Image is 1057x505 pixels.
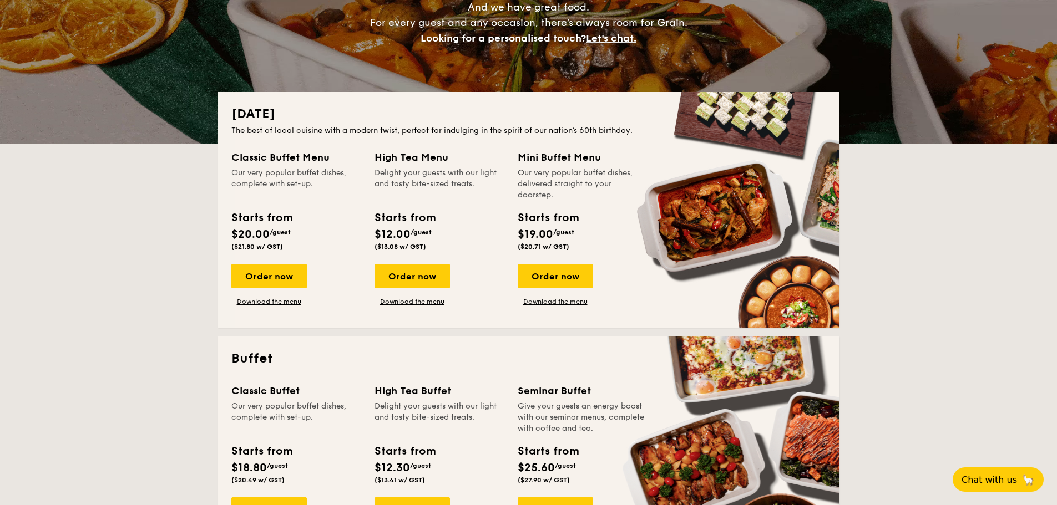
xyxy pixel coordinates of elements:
[370,1,687,44] span: And we have great food. For every guest and any occasion, there’s always room for Grain.
[375,461,410,475] span: $12.30
[518,167,648,201] div: Our very popular buffet dishes, delivered straight to your doorstep.
[518,228,553,241] span: $19.00
[518,264,593,288] div: Order now
[231,243,283,251] span: ($21.80 w/ GST)
[270,228,291,236] span: /guest
[518,476,570,484] span: ($27.90 w/ GST)
[410,462,431,470] span: /guest
[421,32,586,44] span: Looking for a personalised touch?
[518,461,555,475] span: $25.60
[518,150,648,165] div: Mini Buffet Menu
[231,150,361,165] div: Classic Buffet Menu
[231,476,285,484] span: ($20.49 w/ GST)
[375,150,504,165] div: High Tea Menu
[518,297,593,306] a: Download the menu
[231,383,361,399] div: Classic Buffet
[375,210,435,226] div: Starts from
[375,476,425,484] span: ($13.41 w/ GST)
[231,105,826,123] h2: [DATE]
[586,32,636,44] span: Let's chat.
[375,167,504,201] div: Delight your guests with our light and tasty bite-sized treats.
[411,228,432,236] span: /guest
[231,297,307,306] a: Download the menu
[231,125,826,136] div: The best of local cuisine with a modern twist, perfect for indulging in the spirit of our nation’...
[518,210,578,226] div: Starts from
[231,443,292,460] div: Starts from
[231,167,361,201] div: Our very popular buffet dishes, complete with set-up.
[231,228,270,241] span: $20.00
[1021,473,1035,486] span: 🦙
[375,264,450,288] div: Order now
[231,264,307,288] div: Order now
[375,297,450,306] a: Download the menu
[375,383,504,399] div: High Tea Buffet
[231,350,826,368] h2: Buffet
[375,243,426,251] span: ($13.08 w/ GST)
[953,467,1044,492] button: Chat with us🦙
[267,462,288,470] span: /guest
[375,228,411,241] span: $12.00
[555,462,576,470] span: /guest
[231,401,361,434] div: Our very popular buffet dishes, complete with set-up.
[518,443,578,460] div: Starts from
[231,461,267,475] span: $18.80
[231,210,292,226] div: Starts from
[375,401,504,434] div: Delight your guests with our light and tasty bite-sized treats.
[553,228,574,236] span: /guest
[518,383,648,399] div: Seminar Buffet
[962,475,1017,485] span: Chat with us
[375,443,435,460] div: Starts from
[518,401,648,434] div: Give your guests an energy boost with our seminar menus, complete with coffee and tea.
[518,243,569,251] span: ($20.71 w/ GST)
